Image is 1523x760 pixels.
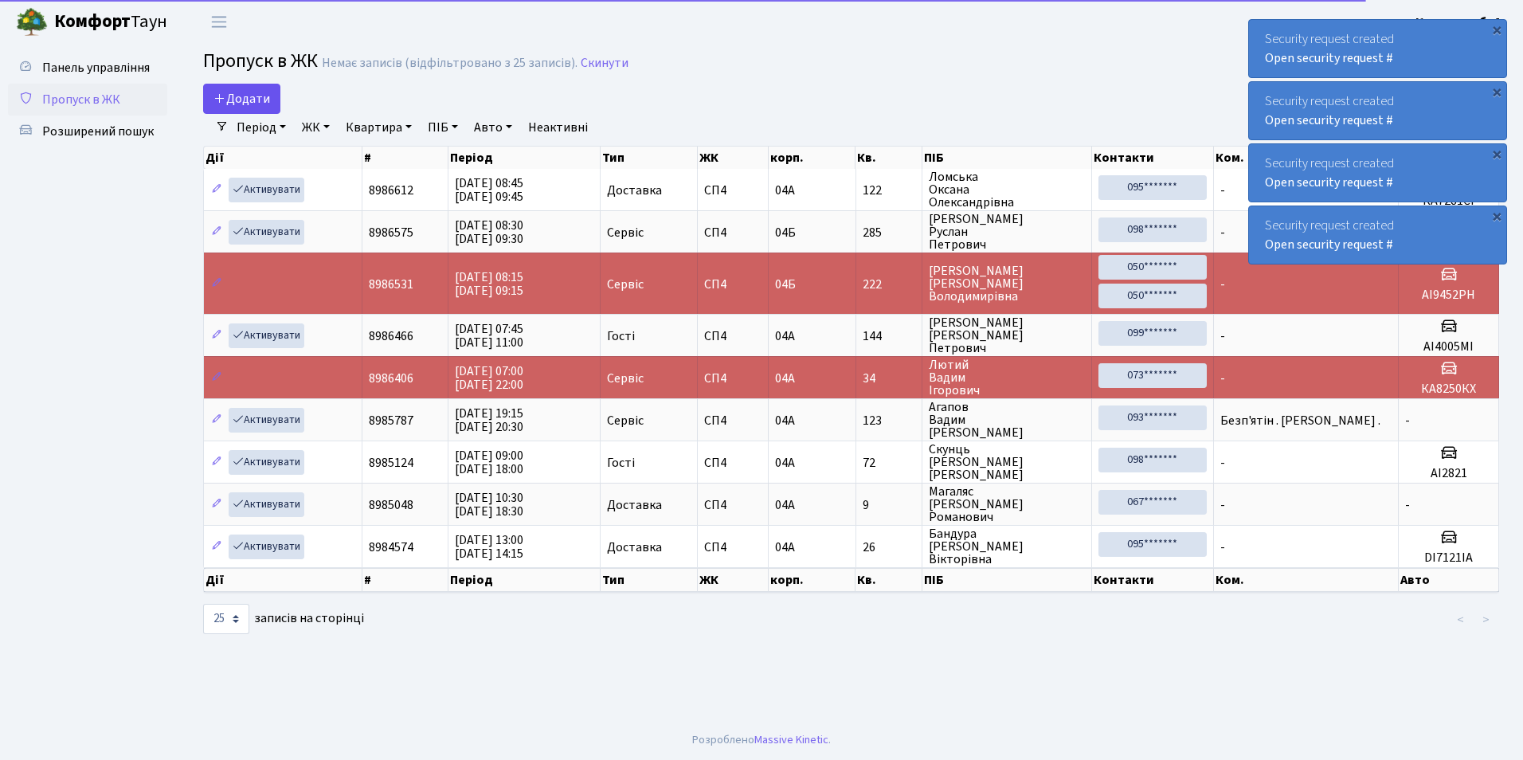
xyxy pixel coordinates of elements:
[322,56,577,71] div: Немає записів (відфільтровано з 25 записів).
[1489,22,1505,37] div: ×
[1220,496,1225,514] span: -
[229,535,304,559] a: Активувати
[698,147,769,169] th: ЖК
[16,6,48,38] img: logo.png
[1220,370,1225,387] span: -
[369,327,413,345] span: 8986466
[1265,49,1393,67] a: Open security request #
[1415,13,1504,32] a: Консьєрж б. 4.
[775,327,795,345] span: 04А
[1265,174,1393,191] a: Open security request #
[1214,568,1400,592] th: Ком.
[229,178,304,202] a: Активувати
[929,443,1084,481] span: Скунць [PERSON_NAME] [PERSON_NAME]
[1220,412,1380,429] span: Безп'ятін . [PERSON_NAME] .
[1092,568,1214,592] th: Контакти
[455,362,523,394] span: [DATE] 07:00 [DATE] 22:00
[1489,84,1505,100] div: ×
[1489,146,1505,162] div: ×
[455,217,523,248] span: [DATE] 08:30 [DATE] 09:30
[775,224,796,241] span: 04Б
[8,52,167,84] a: Панель управління
[601,147,699,169] th: Тип
[775,539,795,556] span: 04А
[448,147,600,169] th: Період
[1415,14,1504,31] b: Консьєрж б. 4.
[929,358,1084,397] span: Лютий Вадим Ігорович
[455,174,523,206] span: [DATE] 08:45 [DATE] 09:45
[1249,206,1506,264] div: Security request created
[863,456,916,469] span: 72
[929,401,1084,439] span: Агапов Вадим [PERSON_NAME]
[769,568,856,592] th: корп.
[1220,276,1225,293] span: -
[929,213,1084,251] span: [PERSON_NAME] Руслан Петрович
[601,568,699,592] th: Тип
[369,370,413,387] span: 8986406
[1405,288,1492,303] h5: АІ9452РН
[704,278,761,291] span: СП4
[1249,82,1506,139] div: Security request created
[863,184,916,197] span: 122
[199,9,239,35] button: Переключити навігацію
[369,182,413,199] span: 8986612
[455,320,523,351] span: [DATE] 07:45 [DATE] 11:00
[369,224,413,241] span: 8986575
[855,147,922,169] th: Кв.
[1405,382,1492,397] h5: КА8250КХ
[455,447,523,478] span: [DATE] 09:00 [DATE] 18:00
[754,731,828,748] a: Massive Kinetic
[522,114,594,141] a: Неактивні
[607,184,662,197] span: Доставка
[448,568,600,592] th: Період
[769,147,856,169] th: корп.
[775,182,795,199] span: 04А
[855,568,922,592] th: Кв.
[369,454,413,472] span: 8985124
[1249,144,1506,202] div: Security request created
[704,499,761,511] span: СП4
[863,372,916,385] span: 34
[863,499,916,511] span: 9
[1405,496,1410,514] span: -
[213,90,270,108] span: Додати
[581,56,628,71] a: Скинути
[863,414,916,427] span: 123
[339,114,418,141] a: Квартира
[54,9,167,36] span: Таун
[1399,568,1499,592] th: Авто
[1489,208,1505,224] div: ×
[692,731,831,749] div: Розроблено .
[369,539,413,556] span: 8984574
[607,372,644,385] span: Сервіс
[704,456,761,469] span: СП4
[229,220,304,245] a: Активувати
[229,492,304,517] a: Активувати
[1220,454,1225,472] span: -
[455,268,523,300] span: [DATE] 08:15 [DATE] 09:15
[229,450,304,475] a: Активувати
[929,264,1084,303] span: [PERSON_NAME] [PERSON_NAME] Володимирівна
[54,9,131,34] b: Комфорт
[369,412,413,429] span: 8985787
[863,226,916,239] span: 285
[704,330,761,343] span: СП4
[455,531,523,562] span: [DATE] 13:00 [DATE] 14:15
[229,323,304,348] a: Активувати
[607,414,644,427] span: Сервіс
[42,91,120,108] span: Пропуск в ЖК
[922,568,1091,592] th: ПІБ
[607,330,635,343] span: Гості
[1092,147,1214,169] th: Контакти
[929,527,1084,566] span: Бандура [PERSON_NAME] Вікторівна
[775,454,795,472] span: 04А
[863,541,916,554] span: 26
[362,568,448,592] th: #
[1405,550,1492,566] h5: DI7121IA
[468,114,519,141] a: Авто
[1249,20,1506,77] div: Security request created
[863,278,916,291] span: 222
[203,47,318,75] span: Пропуск в ЖК
[1405,466,1492,481] h5: АІ2821
[607,226,644,239] span: Сервіс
